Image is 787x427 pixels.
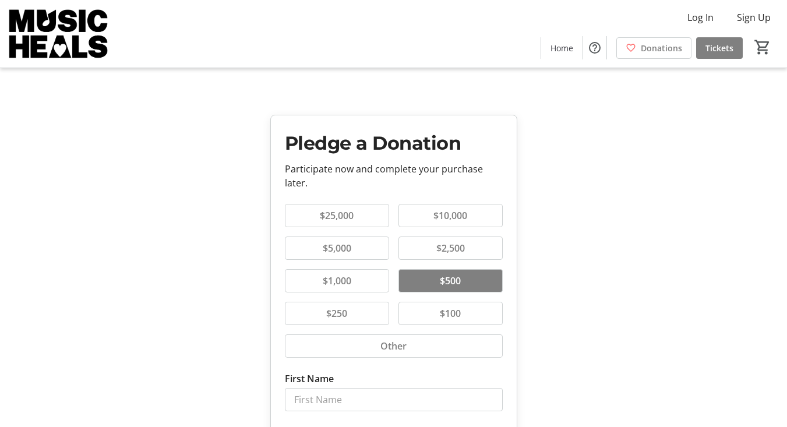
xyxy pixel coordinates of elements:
a: Tickets [696,37,743,59]
img: Music Heals Charitable Foundation's Logo [7,5,111,63]
span: $2,500 [429,241,472,255]
span: $25,000 [313,209,361,223]
p: Participate now and complete your purchase later. [285,162,503,190]
button: Log In [678,8,723,27]
span: $500 [433,274,468,288]
h1: Pledge a Donation [285,129,503,157]
span: $10,000 [426,209,474,223]
button: Cart [752,37,773,58]
span: Tickets [705,42,733,54]
span: Home [550,42,573,54]
span: Other [373,339,414,353]
input: First Name [285,388,503,411]
span: $5,000 [316,241,358,255]
span: Donations [641,42,682,54]
span: $1,000 [316,274,358,288]
a: Donations [616,37,691,59]
button: Help [583,36,606,59]
span: Sign Up [737,10,771,24]
span: $250 [319,306,354,320]
label: First Name [285,372,334,386]
a: Home [541,37,583,59]
span: Log In [687,10,714,24]
span: $100 [433,306,468,320]
button: Sign Up [728,8,780,27]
